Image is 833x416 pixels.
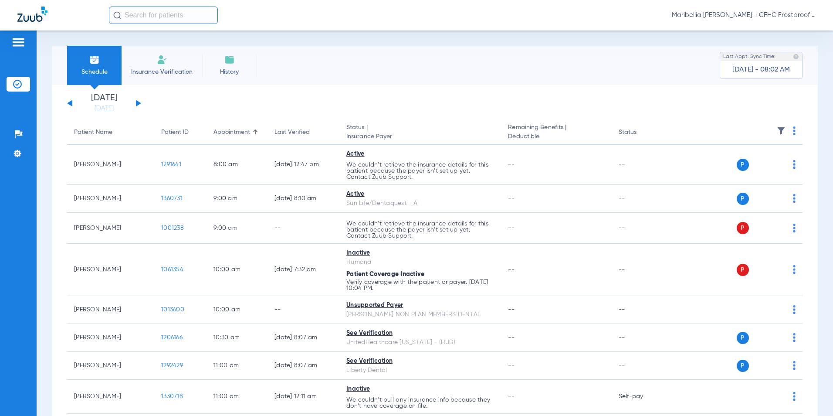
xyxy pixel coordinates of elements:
td: 10:00 AM [207,296,268,324]
span: Maribellia [PERSON_NAME] - CFHC Frostproof Dental [672,11,816,20]
td: -- [612,213,670,244]
span: 1013600 [161,307,184,313]
img: Search Icon [113,11,121,19]
div: Last Verified [274,128,332,137]
span: Insurance Payer [346,132,494,141]
div: Patient Name [74,128,112,137]
p: Verify coverage with the patient or payer. [DATE] 10:04 PM. [346,279,494,291]
span: -- [508,307,515,313]
div: Humana [346,258,494,267]
th: Status | [339,120,501,145]
div: Appointment [213,128,250,137]
input: Search for patients [109,7,218,24]
span: -- [508,362,515,368]
img: History [224,55,235,65]
img: Manual Insurance Verification [157,55,167,65]
img: Zuub Logo [17,7,47,22]
span: Last Appt. Sync Time: [723,52,775,61]
span: Insurance Verification [128,68,196,76]
img: group-dot-blue.svg [793,361,796,370]
td: [PERSON_NAME] [67,324,154,352]
img: hamburger-icon [11,37,25,48]
td: [DATE] 12:11 AM [268,380,339,414]
img: Schedule [89,55,100,65]
td: [PERSON_NAME] [67,380,154,414]
td: 8:00 AM [207,145,268,185]
span: 1291641 [161,161,181,167]
span: 1292429 [161,362,183,368]
span: P [737,264,749,276]
div: Appointment [213,128,261,137]
div: Sun Life/Dentaquest - AI [346,199,494,208]
div: [PERSON_NAME] NON PLAN MEMBERS DENTAL [346,310,494,319]
img: group-dot-blue.svg [793,126,796,135]
img: filter.svg [777,126,786,135]
div: Patient Name [74,128,147,137]
td: -- [612,185,670,213]
span: -- [508,334,515,341]
td: [PERSON_NAME] [67,213,154,244]
div: Active [346,150,494,159]
p: We couldn’t pull any insurance info because they don’t have coverage on file. [346,397,494,409]
td: -- [268,213,339,244]
td: [PERSON_NAME] [67,244,154,296]
td: -- [612,296,670,324]
img: group-dot-blue.svg [793,305,796,314]
span: [DATE] - 08:02 AM [732,65,790,74]
span: -- [508,266,515,273]
td: 9:00 AM [207,213,268,244]
td: -- [268,296,339,324]
div: See Verification [346,357,494,366]
td: Self-pay [612,380,670,414]
td: 11:00 AM [207,352,268,380]
span: 1360731 [161,195,183,201]
td: [PERSON_NAME] [67,352,154,380]
td: [DATE] 12:47 PM [268,145,339,185]
span: -- [508,225,515,231]
span: -- [508,393,515,399]
div: Last Verified [274,128,310,137]
a: [DATE] [78,104,130,113]
span: Patient Coverage Inactive [346,271,424,277]
span: P [737,222,749,234]
img: group-dot-blue.svg [793,265,796,274]
span: Deductible [508,132,604,141]
td: -- [612,145,670,185]
div: UnitedHealthcare [US_STATE] - (HUB) [346,338,494,347]
span: P [737,159,749,171]
img: group-dot-blue.svg [793,160,796,169]
p: We couldn’t retrieve the insurance details for this patient because the payer isn’t set up yet. C... [346,221,494,239]
img: group-dot-blue.svg [793,224,796,232]
div: Patient ID [161,128,189,137]
td: [PERSON_NAME] [67,145,154,185]
img: group-dot-blue.svg [793,333,796,342]
th: Status [612,120,670,145]
td: [DATE] 8:10 AM [268,185,339,213]
iframe: Chat Widget [789,374,833,416]
td: -- [612,324,670,352]
span: History [209,68,250,76]
span: -- [508,161,515,167]
div: Unsupported Payer [346,301,494,310]
div: Active [346,190,494,199]
div: Patient ID [161,128,200,137]
li: [DATE] [78,94,130,113]
td: [DATE] 8:07 AM [268,352,339,380]
span: 1061354 [161,266,183,273]
div: Liberty Dental [346,366,494,375]
img: group-dot-blue.svg [793,194,796,203]
div: See Verification [346,329,494,338]
td: [DATE] 8:07 AM [268,324,339,352]
span: -- [508,195,515,201]
td: [DATE] 7:32 AM [268,244,339,296]
p: We couldn’t retrieve the insurance details for this patient because the payer isn’t set up yet. C... [346,162,494,180]
span: P [737,332,749,344]
span: 1206166 [161,334,183,341]
td: 10:00 AM [207,244,268,296]
span: 1001238 [161,225,184,231]
td: -- [612,244,670,296]
td: [PERSON_NAME] [67,185,154,213]
td: 10:30 AM [207,324,268,352]
img: last sync help info [793,54,799,60]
